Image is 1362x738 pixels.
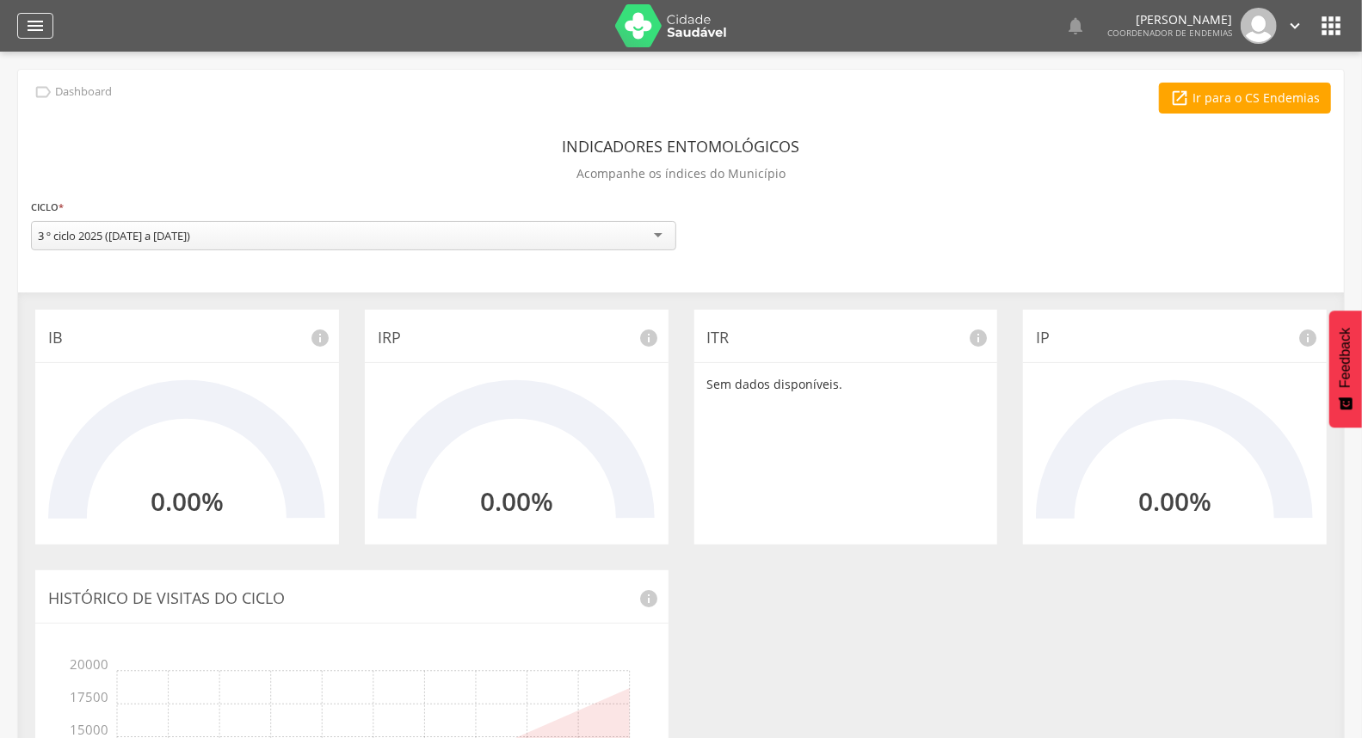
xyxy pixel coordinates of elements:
[1285,16,1304,35] i: 
[151,487,224,515] h2: 0.00%
[707,327,985,349] p: ITR
[31,198,64,217] label: Ciclo
[1065,8,1086,44] a: 
[1338,328,1353,388] span: Feedback
[25,15,46,36] i: 
[563,131,800,162] header: Indicadores Entomológicos
[48,587,656,610] p: Histórico de Visitas do Ciclo
[639,328,660,348] i: info
[17,13,53,39] a: 
[707,376,985,393] p: Sem dados disponíveis.
[576,162,786,186] p: Acompanhe os índices do Município
[1285,8,1304,44] a: 
[1138,487,1211,515] h2: 0.00%
[38,228,190,243] div: 3 º ciclo 2025 ([DATE] a [DATE])
[968,328,989,348] i: info
[48,327,326,349] p: IB
[1170,89,1189,108] i: 
[639,588,660,609] i: info
[83,704,108,736] span: 15000
[1107,14,1232,26] p: [PERSON_NAME]
[1065,15,1086,36] i: 
[310,328,330,348] i: info
[1159,83,1331,114] a: Ir para o CS Endemias
[34,83,52,101] i: 
[378,327,656,349] p: IRP
[1317,12,1345,40] i: 
[480,487,553,515] h2: 0.00%
[83,671,108,704] span: 17500
[1036,327,1314,349] p: IP
[83,645,108,671] span: 20000
[1107,27,1232,39] span: Coordenador de Endemias
[1329,311,1362,427] button: Feedback - Mostrar pesquisa
[1297,328,1318,348] i: info
[55,85,112,99] p: Dashboard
